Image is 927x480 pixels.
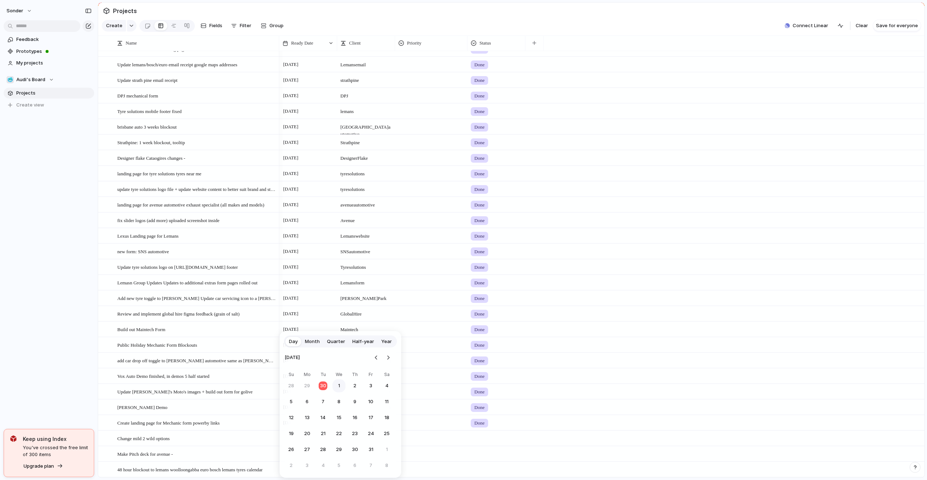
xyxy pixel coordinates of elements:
[332,379,345,392] button: Wednesday, October 1st, 2025
[364,427,377,440] button: Friday, October 24th, 2025
[285,459,298,472] button: Sunday, November 2nd, 2025
[380,395,393,408] button: Saturday, October 11th, 2025
[348,379,361,392] button: Thursday, October 2nd, 2025
[348,427,361,440] button: Thursday, October 23rd, 2025
[380,427,393,440] button: Saturday, October 25th, 2025
[301,371,314,379] th: Monday
[285,411,298,424] button: Sunday, October 12th, 2025
[381,338,392,345] span: Year
[305,338,320,345] span: Month
[348,443,361,456] button: Thursday, October 30th, 2025
[348,411,361,424] button: Thursday, October 16th, 2025
[378,336,395,347] button: Year
[316,395,330,408] button: Tuesday, October 7th, 2025
[285,427,298,440] button: Sunday, October 19th, 2025
[348,395,361,408] button: Thursday, October 9th, 2025
[380,443,393,456] button: Saturday, November 1st, 2025
[364,395,377,408] button: Friday, October 10th, 2025
[348,371,361,379] th: Thursday
[383,352,393,363] button: Go to the Next Month
[301,459,314,472] button: Monday, November 3rd, 2025
[301,379,314,392] button: Monday, September 29th, 2025
[332,371,345,379] th: Wednesday
[301,427,314,440] button: Monday, October 20th, 2025
[380,459,393,472] button: Saturday, November 8th, 2025
[327,338,345,345] span: Quarter
[285,395,298,408] button: Sunday, October 5th, 2025
[380,379,393,392] button: Saturday, October 4th, 2025
[285,443,298,456] button: Sunday, October 26th, 2025
[364,443,377,456] button: Friday, October 31st, 2025
[332,443,345,456] button: Wednesday, October 29th, 2025
[301,411,314,424] button: Monday, October 13th, 2025
[285,371,393,472] table: October 2025
[301,443,314,456] button: Monday, October 27th, 2025
[371,352,381,363] button: Go to the Previous Month
[316,443,330,456] button: Tuesday, October 28th, 2025
[380,411,393,424] button: Saturday, October 18th, 2025
[380,371,393,379] th: Saturday
[285,379,298,392] button: Sunday, September 28th, 2025
[364,379,377,392] button: Friday, October 3rd, 2025
[323,336,349,347] button: Quarter
[316,379,330,392] button: Today, Tuesday, September 30th, 2025
[316,371,330,379] th: Tuesday
[332,395,345,408] button: Wednesday, October 8th, 2025
[301,336,323,347] button: Month
[289,338,298,345] span: Day
[332,427,345,440] button: Wednesday, October 22nd, 2025
[285,371,298,379] th: Sunday
[364,459,377,472] button: Friday, November 7th, 2025
[285,336,301,347] button: Day
[316,459,330,472] button: Tuesday, November 4th, 2025
[348,459,361,472] button: Thursday, November 6th, 2025
[316,411,330,424] button: Tuesday, October 14th, 2025
[332,411,345,424] button: Wednesday, October 15th, 2025
[316,427,330,440] button: Tuesday, October 21st, 2025
[332,459,345,472] button: Wednesday, November 5th, 2025
[364,371,377,379] th: Friday
[301,395,314,408] button: Monday, October 6th, 2025
[285,350,300,366] span: [DATE]
[364,411,377,424] button: Friday, October 17th, 2025
[352,338,374,345] span: Half-year
[349,336,378,347] button: Half-year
